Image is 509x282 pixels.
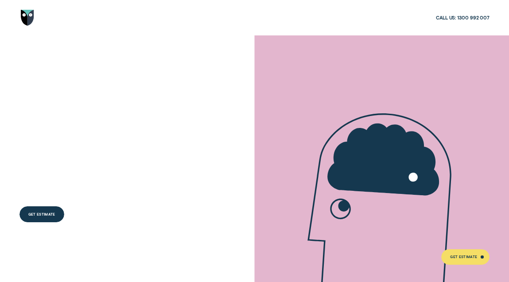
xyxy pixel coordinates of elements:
[19,206,64,222] a: Get Estimate
[441,249,490,265] a: Get Estimate
[436,15,490,21] a: Call us:1300 992 007
[457,15,490,21] span: 1300 992 007
[21,10,34,26] img: Wisr
[436,15,456,21] span: Call us:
